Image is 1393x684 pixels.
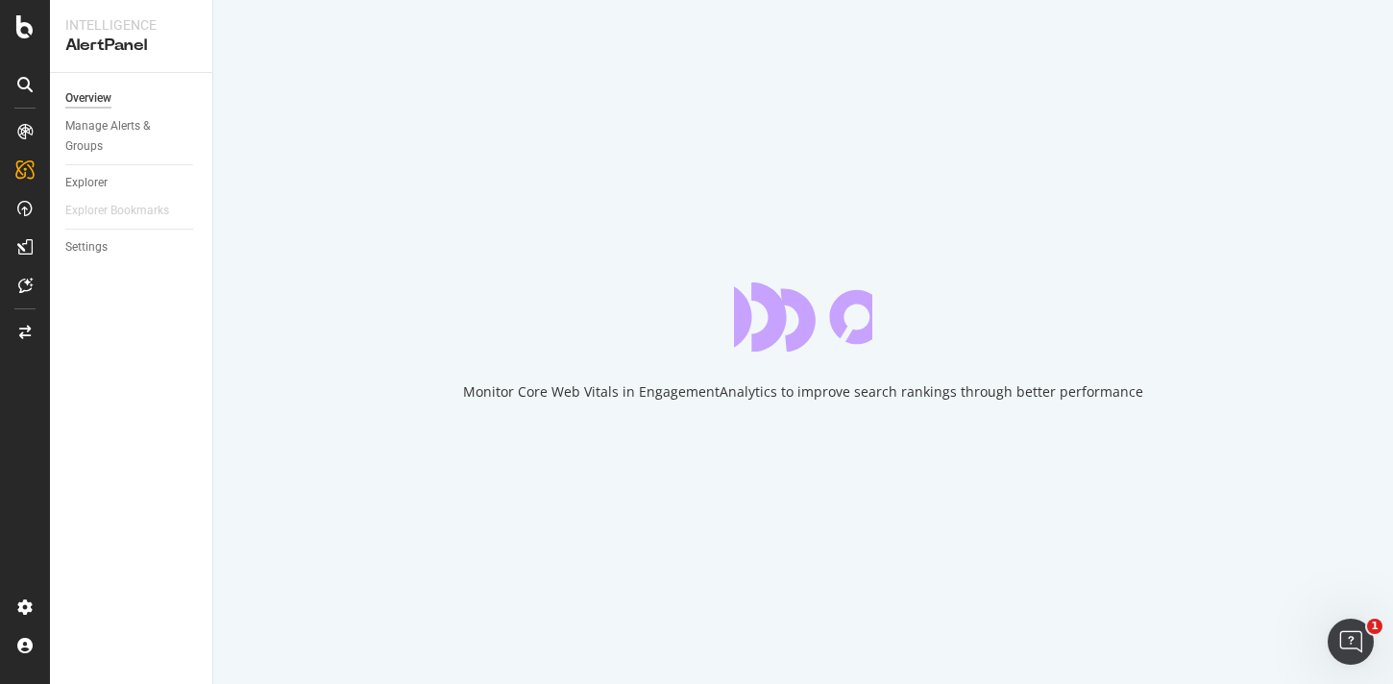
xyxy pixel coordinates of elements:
div: Explorer [65,173,108,193]
a: Overview [65,88,199,109]
a: Settings [65,237,199,257]
a: Explorer Bookmarks [65,201,188,221]
div: Overview [65,88,111,109]
div: Manage Alerts & Groups [65,116,181,157]
div: Monitor Core Web Vitals in EngagementAnalytics to improve search rankings through better performance [463,382,1143,402]
a: Explorer [65,173,199,193]
div: AlertPanel [65,35,197,57]
div: Explorer Bookmarks [65,201,169,221]
div: Settings [65,237,108,257]
iframe: Intercom live chat [1328,619,1374,665]
a: Manage Alerts & Groups [65,116,199,157]
div: Intelligence [65,15,197,35]
span: 1 [1367,619,1382,634]
div: animation [734,282,872,352]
